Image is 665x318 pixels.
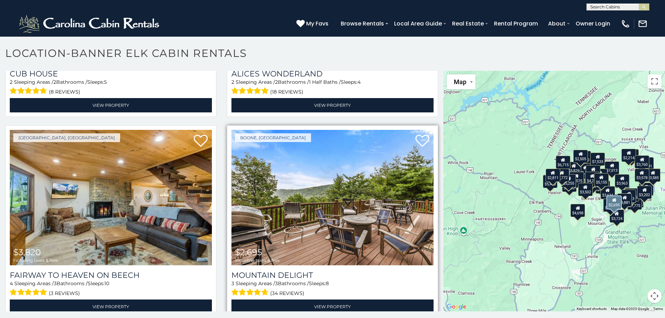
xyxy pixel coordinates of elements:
[309,79,341,85] span: 1 Half Baths /
[625,188,639,201] div: $3,826
[635,168,649,182] div: $3,578
[638,19,648,29] img: mail-regular-white.png
[231,280,234,287] span: 3
[53,79,56,85] span: 2
[543,175,558,188] div: $5,490
[10,98,212,112] a: View Property
[194,134,208,149] a: Add to favorites
[104,280,109,287] span: 10
[54,280,57,287] span: 3
[572,17,614,30] a: Owner Login
[391,17,445,30] a: Local Area Guide
[600,186,615,199] div: $3,634
[625,149,639,162] div: $5,188
[569,172,584,185] div: $9,575
[270,289,304,298] span: (34 reviews)
[605,161,620,175] div: $7,013
[607,195,622,209] div: $2,695
[447,74,475,89] button: Change map style
[449,17,487,30] a: Real Estate
[10,79,13,85] span: 2
[104,79,107,85] span: 5
[231,299,434,314] a: View Property
[609,209,624,222] div: $3,724
[231,98,434,112] a: View Property
[635,155,650,169] div: $3,760
[622,190,636,203] div: $4,613
[10,271,212,280] a: Fairway to Heaven on Beech
[10,299,212,314] a: View Property
[10,130,212,265] a: Fairway to Heaven on Beech $3,820 including taxes & fees
[615,175,630,188] div: $3,104
[10,280,13,287] span: 4
[231,130,434,265] img: Mountain Delight
[578,163,593,176] div: $1,713
[445,302,468,311] img: Google
[270,87,303,96] span: (18 reviews)
[555,168,569,182] div: $7,772
[608,194,623,208] div: $5,516
[337,17,387,30] a: Browse Rentals
[10,79,212,96] div: Sleeping Areas / Bathrooms / Sleeps:
[10,280,212,298] div: Sleeping Areas / Bathrooms / Sleeps:
[627,197,642,210] div: $7,775
[648,74,662,88] button: Toggle fullscreen view
[653,307,663,311] a: Terms (opens in new tab)
[357,79,361,85] span: 4
[231,130,434,265] a: Mountain Delight $2,695 including taxes & fees
[585,171,600,185] div: $4,271
[231,271,434,280] a: Mountain Delight
[454,78,466,86] span: Map
[578,183,593,196] div: $3,502
[646,169,660,182] div: $3,585
[574,149,588,163] div: $2,505
[591,153,605,166] div: $7,533
[562,174,576,187] div: $5,255
[235,133,311,142] a: Boone, [GEOGRAPHIC_DATA]
[545,17,569,30] a: About
[621,148,636,162] div: $2,214
[490,17,541,30] a: Rental Program
[611,307,649,311] span: Map data ©2025 Google
[275,280,278,287] span: 3
[562,178,577,192] div: $3,762
[235,258,280,262] span: including taxes & fees
[445,302,468,311] a: Open this area in Google Maps (opens a new window)
[13,247,41,257] span: $3,820
[621,19,630,29] img: phone-regular-white.png
[231,280,434,298] div: Sleeping Areas / Bathrooms / Sleeps:
[13,258,58,262] span: including taxes & fees
[49,87,80,96] span: (8 reviews)
[10,69,212,79] a: Cub House
[17,13,162,34] img: White-1-2.png
[415,134,429,149] a: Add to favorites
[567,161,581,175] div: $5,829
[571,204,585,217] div: $4,698
[618,193,632,207] div: $3,881
[235,247,262,257] span: $2,695
[306,19,328,28] span: My Favs
[326,280,329,287] span: 8
[546,168,560,182] div: $2,811
[586,165,601,178] div: $3,660
[556,156,570,169] div: $6,715
[231,69,434,79] a: Alices Wonderland
[637,186,652,199] div: $3,202
[594,173,609,186] div: $5,155
[604,199,618,212] div: $3,768
[296,19,330,28] a: My Favs
[231,79,434,96] div: Sleeping Areas / Bathrooms / Sleeps:
[231,79,234,85] span: 2
[639,183,653,196] div: $2,658
[648,289,662,303] button: Map camera controls
[577,306,607,311] button: Keyboard shortcuts
[10,130,212,265] img: Fairway to Heaven on Beech
[13,133,120,142] a: [GEOGRAPHIC_DATA], [GEOGRAPHIC_DATA]
[275,79,278,85] span: 2
[615,174,630,187] div: $3,963
[49,289,80,298] span: (3 reviews)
